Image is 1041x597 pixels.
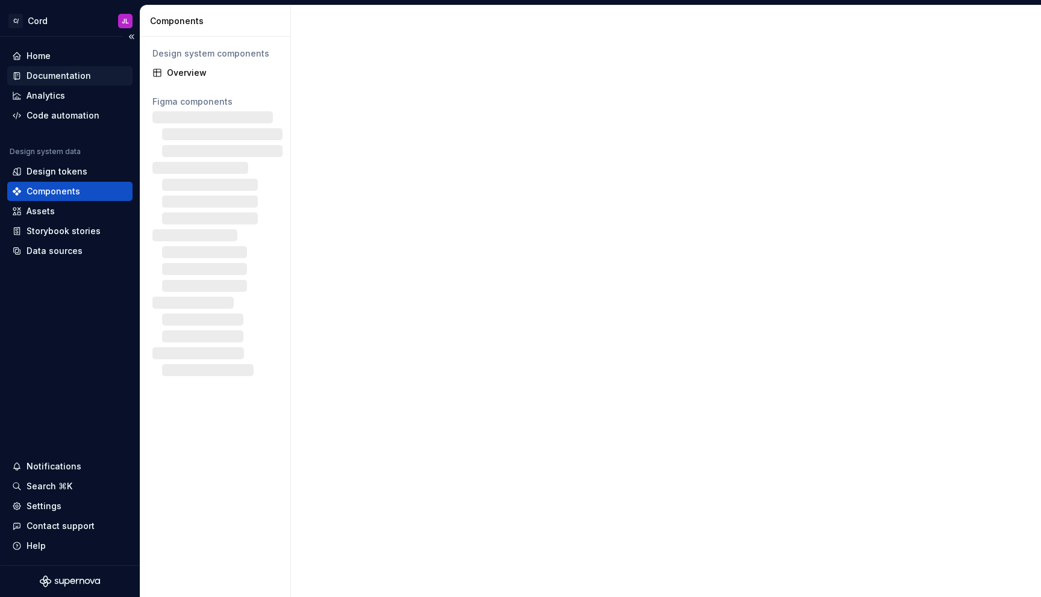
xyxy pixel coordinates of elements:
div: Settings [27,500,61,512]
a: Design tokens [7,162,133,181]
div: Figma components [152,96,278,108]
a: Assets [7,202,133,221]
div: Contact support [27,520,95,532]
div: Cord [28,15,48,27]
button: Search ⌘K [7,477,133,496]
div: Home [27,50,51,62]
a: Documentation [7,66,133,85]
div: Search ⌘K [27,480,72,492]
div: Notifications [27,460,81,472]
button: Notifications [7,457,133,476]
div: Data sources [27,245,83,257]
button: Collapse sidebar [123,28,140,45]
div: Storybook stories [27,225,101,237]
a: Storybook stories [7,221,133,241]
div: Design system components [152,48,278,60]
div: C/ [8,14,23,28]
div: Help [27,540,46,552]
div: JL [122,16,129,26]
div: Code automation [27,110,99,122]
a: Home [7,46,133,66]
a: Settings [7,496,133,516]
div: Overview [167,67,278,79]
a: Overview [148,63,283,82]
a: Code automation [7,106,133,125]
button: Contact support [7,516,133,536]
div: Design tokens [27,165,87,178]
button: Help [7,536,133,555]
a: Data sources [7,241,133,261]
div: Components [27,185,80,197]
div: Analytics [27,90,65,102]
button: C/CordJL [2,8,137,34]
svg: Supernova Logo [40,575,100,587]
a: Analytics [7,86,133,105]
div: Design system data [10,147,81,156]
a: Components [7,182,133,201]
div: Documentation [27,70,91,82]
div: Assets [27,205,55,217]
div: Components [150,15,286,27]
